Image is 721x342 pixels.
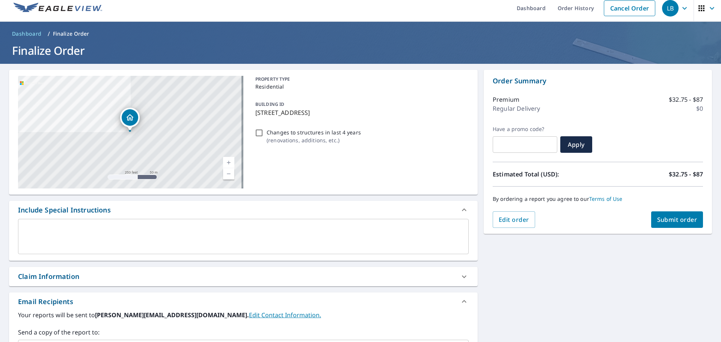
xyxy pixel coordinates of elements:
nav: breadcrumb [9,28,712,40]
p: ( renovations, additions, etc. ) [267,136,361,144]
a: Current Level 17, Zoom In [223,157,234,168]
p: Regular Delivery [493,104,540,113]
p: $32.75 - $87 [669,170,703,179]
p: $0 [696,104,703,113]
p: Order Summary [493,76,703,86]
span: Apply [566,140,586,149]
div: Email Recipients [9,292,478,310]
div: Email Recipients [18,297,73,307]
p: Residential [255,83,466,90]
li: / [48,29,50,38]
div: Include Special Instructions [18,205,111,215]
label: Send a copy of the report to: [18,328,469,337]
button: Submit order [651,211,703,228]
span: Edit order [499,215,529,224]
label: Your reports will be sent to [18,310,469,319]
span: Dashboard [12,30,42,38]
p: Premium [493,95,519,104]
h1: Finalize Order [9,43,712,58]
p: BUILDING ID [255,101,284,107]
p: Changes to structures in last 4 years [267,128,361,136]
label: Have a promo code? [493,126,557,133]
div: Dropped pin, building 1, Residential property, 2505 5th Ave Canyon, TX 79015 [120,108,140,131]
p: [STREET_ADDRESS] [255,108,466,117]
img: EV Logo [14,3,102,14]
div: Claim Information [9,267,478,286]
a: Current Level 17, Zoom Out [223,168,234,179]
button: Apply [560,136,592,153]
a: Terms of Use [589,195,623,202]
span: Submit order [657,215,697,224]
button: Edit order [493,211,535,228]
div: Include Special Instructions [9,201,478,219]
p: Finalize Order [53,30,89,38]
a: Dashboard [9,28,45,40]
p: $32.75 - $87 [669,95,703,104]
div: Claim Information [18,271,79,282]
p: PROPERTY TYPE [255,76,466,83]
a: EditContactInfo [249,311,321,319]
b: [PERSON_NAME][EMAIL_ADDRESS][DOMAIN_NAME]. [95,311,249,319]
p: By ordering a report you agree to our [493,196,703,202]
a: Cancel Order [604,0,655,16]
p: Estimated Total (USD): [493,170,598,179]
